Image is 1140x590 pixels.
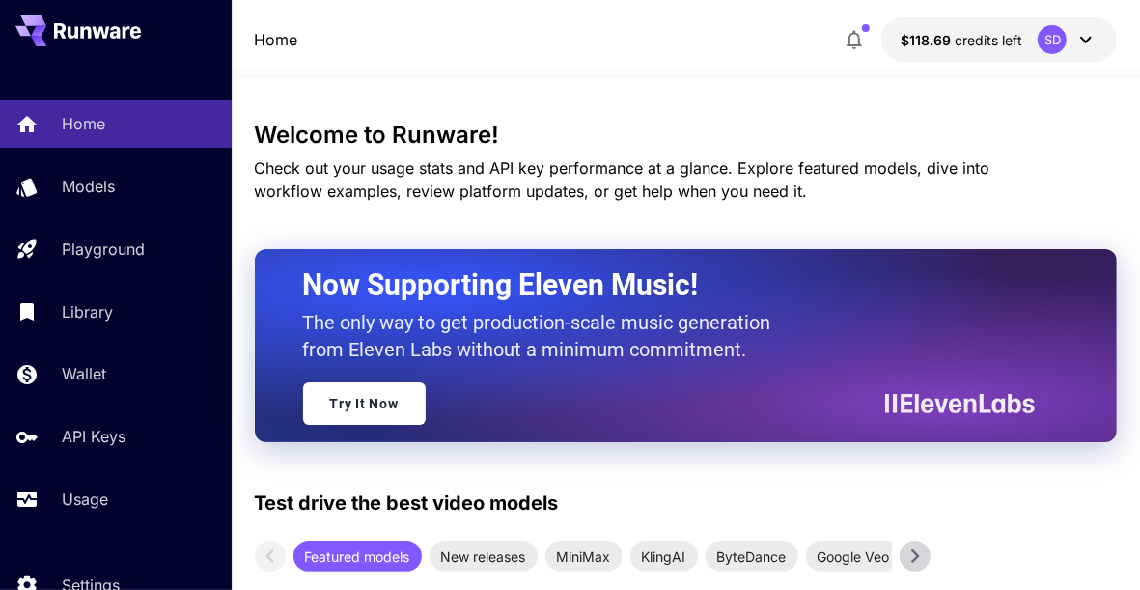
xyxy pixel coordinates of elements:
[62,362,106,385] p: Wallet
[955,32,1022,48] span: credits left
[62,112,105,135] p: Home
[630,541,698,572] div: KlingAI
[303,309,786,363] p: The only way to get production-scale music generation from Eleven Labs without a minimum commitment.
[630,547,698,567] span: KlingAI
[430,547,538,567] span: New releases
[545,547,623,567] span: MiniMax
[303,267,1021,303] h2: Now Supporting Eleven Music!
[901,30,1022,50] div: $118.69054
[430,541,538,572] div: New releases
[62,300,113,323] p: Library
[62,238,145,261] p: Playground
[303,382,426,425] a: Try It Now
[62,175,115,198] p: Models
[901,32,955,48] span: $118.69
[293,547,422,567] span: Featured models
[706,547,798,567] span: ByteDance
[545,541,623,572] div: MiniMax
[62,425,125,448] p: API Keys
[255,158,990,201] span: Check out your usage stats and API key performance at a glance. Explore featured models, dive int...
[255,122,1118,149] h3: Welcome to Runware!
[806,541,902,572] div: Google Veo
[1038,25,1067,54] div: SD
[881,17,1117,62] button: $118.69054SD
[706,541,798,572] div: ByteDance
[62,488,108,511] p: Usage
[255,28,298,51] a: Home
[255,28,298,51] nav: breadcrumb
[806,547,902,567] span: Google Veo
[293,541,422,572] div: Featured models
[255,489,559,518] p: Test drive the best video models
